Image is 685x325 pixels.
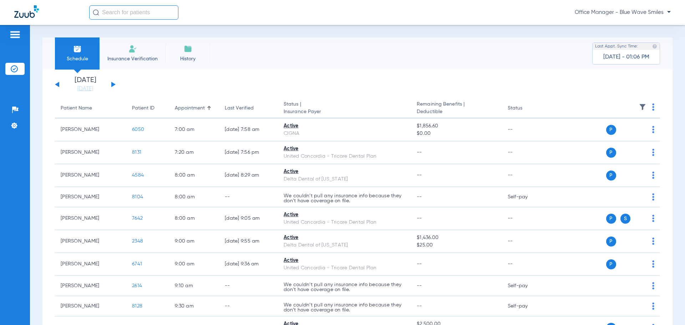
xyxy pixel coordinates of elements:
[132,173,144,178] span: 4584
[284,303,405,313] p: We couldn’t pull any insurance info because they don’t have coverage on file.
[417,130,496,137] span: $0.00
[278,98,411,118] th: Status |
[219,296,278,316] td: --
[132,261,142,266] span: 6741
[219,141,278,164] td: [DATE] 7:56 PM
[502,276,550,296] td: Self-pay
[55,164,126,187] td: [PERSON_NAME]
[652,44,657,49] img: last sync help info
[652,215,654,222] img: group-dot-blue.svg
[284,257,405,264] div: Active
[55,276,126,296] td: [PERSON_NAME]
[55,118,126,141] td: [PERSON_NAME]
[219,230,278,253] td: [DATE] 9:55 AM
[502,230,550,253] td: --
[55,230,126,253] td: [PERSON_NAME]
[502,253,550,276] td: --
[417,150,422,155] span: --
[502,141,550,164] td: --
[417,242,496,249] span: $25.00
[284,176,405,183] div: Delta Dental of [US_STATE]
[652,172,654,179] img: group-dot-blue.svg
[219,276,278,296] td: --
[169,276,219,296] td: 9:10 AM
[89,5,178,20] input: Search for patients
[219,118,278,141] td: [DATE] 7:58 AM
[575,9,671,16] span: Office Manager - Blue Wave Smiles
[639,103,646,111] img: filter.svg
[411,98,502,118] th: Remaining Benefits |
[132,150,141,155] span: 8131
[652,238,654,245] img: group-dot-blue.svg
[93,9,99,16] img: Search Icon
[184,45,192,53] img: History
[284,282,405,292] p: We couldn’t pull any insurance info because they don’t have coverage on file.
[61,105,92,112] div: Patient Name
[606,214,616,224] span: P
[14,5,39,18] img: Zuub Logo
[502,187,550,207] td: Self-pay
[64,77,107,92] li: [DATE]
[652,303,654,310] img: group-dot-blue.svg
[169,141,219,164] td: 7:20 AM
[417,261,422,266] span: --
[61,105,121,112] div: Patient Name
[652,260,654,268] img: group-dot-blue.svg
[284,234,405,242] div: Active
[132,283,142,288] span: 2614
[284,242,405,249] div: Delta Dental of [US_STATE]
[219,253,278,276] td: [DATE] 9:36 AM
[169,230,219,253] td: 9:00 AM
[219,164,278,187] td: [DATE] 8:29 AM
[284,153,405,160] div: United Concordia - Tricare Dental Plan
[55,187,126,207] td: [PERSON_NAME]
[55,296,126,316] td: [PERSON_NAME]
[417,234,496,242] span: $1,436.00
[652,103,654,111] img: group-dot-blue.svg
[284,264,405,272] div: United Concordia - Tricare Dental Plan
[132,304,142,309] span: 8128
[132,239,143,244] span: 2348
[284,108,405,116] span: Insurance Payer
[502,118,550,141] td: --
[284,211,405,219] div: Active
[606,259,616,269] span: P
[132,127,144,132] span: 6050
[284,168,405,176] div: Active
[169,296,219,316] td: 9:30 AM
[60,55,94,62] span: Schedule
[169,253,219,276] td: 9:00 AM
[132,216,143,221] span: 7642
[284,130,405,137] div: CIGNA
[284,219,405,226] div: United Concordia - Tricare Dental Plan
[603,54,649,61] span: [DATE] - 01:06 PM
[73,45,82,53] img: Schedule
[652,149,654,156] img: group-dot-blue.svg
[502,164,550,187] td: --
[595,43,638,50] span: Last Appt. Sync Time:
[284,145,405,153] div: Active
[175,105,213,112] div: Appointment
[606,148,616,158] span: P
[417,194,422,199] span: --
[219,187,278,207] td: --
[132,105,163,112] div: Patient ID
[175,105,205,112] div: Appointment
[219,207,278,230] td: [DATE] 9:05 AM
[417,108,496,116] span: Deductible
[169,187,219,207] td: 8:00 AM
[652,282,654,289] img: group-dot-blue.svg
[652,193,654,200] img: group-dot-blue.svg
[64,85,107,92] a: [DATE]
[620,214,630,224] span: S
[128,45,137,53] img: Manual Insurance Verification
[132,105,154,112] div: Patient ID
[606,237,616,247] span: P
[132,194,143,199] span: 8104
[55,253,126,276] td: [PERSON_NAME]
[606,171,616,181] span: P
[502,207,550,230] td: --
[417,122,496,130] span: $1,856.60
[105,55,160,62] span: Insurance Verification
[417,173,422,178] span: --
